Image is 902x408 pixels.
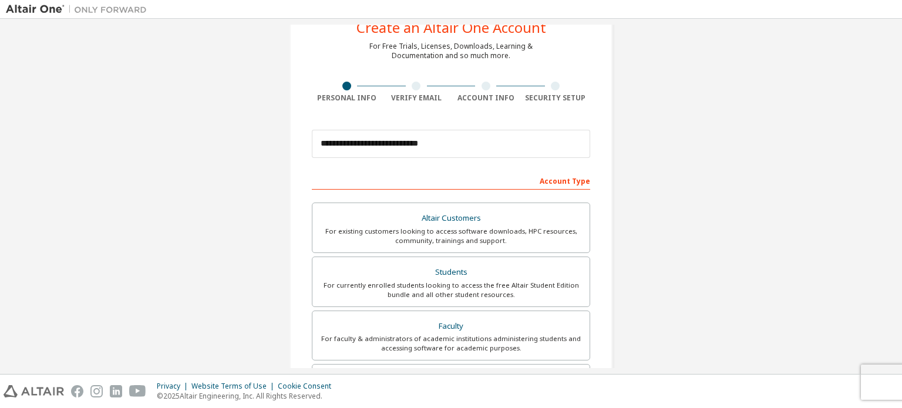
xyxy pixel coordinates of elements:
[90,385,103,397] img: instagram.svg
[157,382,191,391] div: Privacy
[451,93,521,103] div: Account Info
[319,334,583,353] div: For faculty & administrators of academic institutions administering students and accessing softwa...
[369,42,533,60] div: For Free Trials, Licenses, Downloads, Learning & Documentation and so much more.
[157,391,338,401] p: © 2025 Altair Engineering, Inc. All Rights Reserved.
[356,21,546,35] div: Create an Altair One Account
[382,93,452,103] div: Verify Email
[319,264,583,281] div: Students
[319,210,583,227] div: Altair Customers
[191,382,278,391] div: Website Terms of Use
[319,318,583,335] div: Faculty
[110,385,122,397] img: linkedin.svg
[319,281,583,299] div: For currently enrolled students looking to access the free Altair Student Edition bundle and all ...
[521,93,591,103] div: Security Setup
[129,385,146,397] img: youtube.svg
[312,171,590,190] div: Account Type
[6,4,153,15] img: Altair One
[71,385,83,397] img: facebook.svg
[4,385,64,397] img: altair_logo.svg
[278,382,338,391] div: Cookie Consent
[312,93,382,103] div: Personal Info
[319,227,583,245] div: For existing customers looking to access software downloads, HPC resources, community, trainings ...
